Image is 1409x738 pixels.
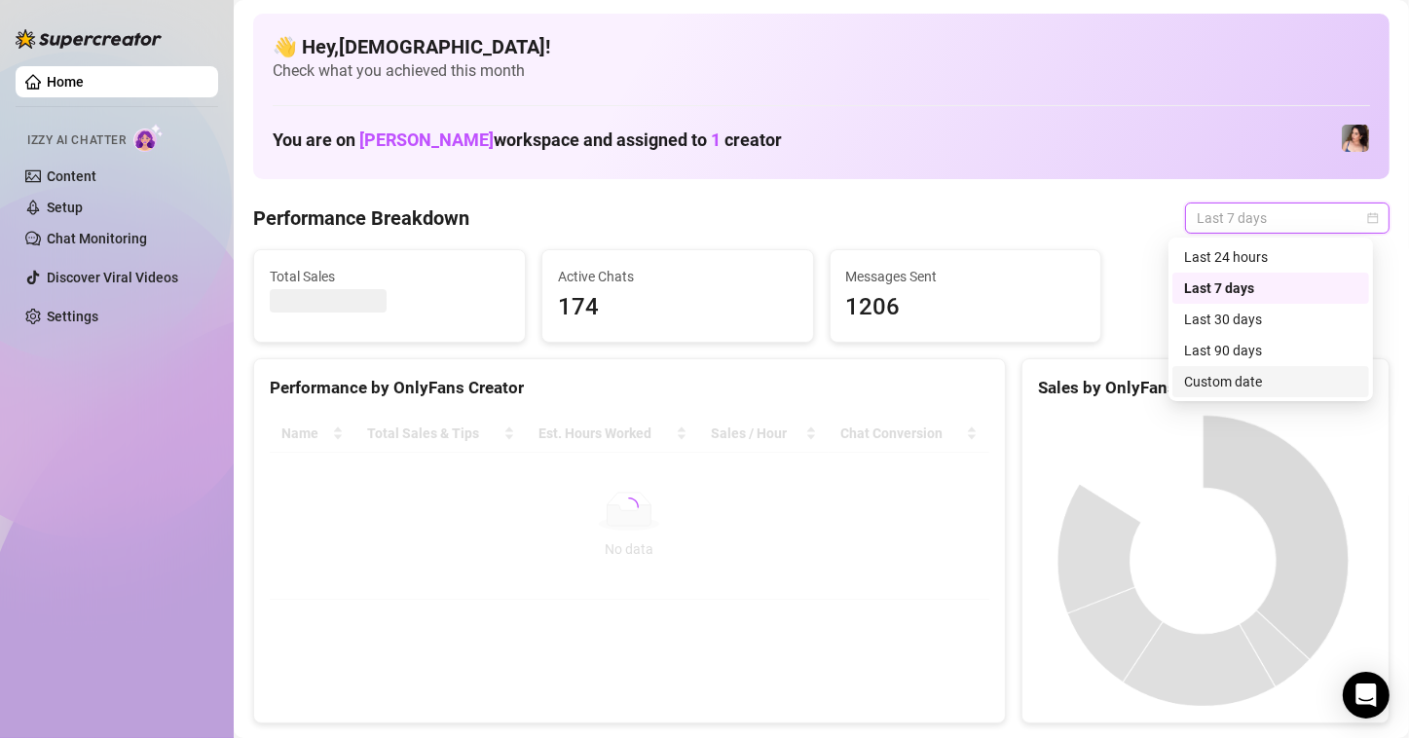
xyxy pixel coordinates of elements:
a: Settings [47,309,98,324]
a: Setup [47,200,83,215]
span: 174 [558,289,797,326]
span: Messages Sent [846,266,1086,287]
div: Open Intercom Messenger [1343,672,1390,719]
div: Last 24 hours [1184,246,1357,268]
div: Sales by OnlyFans Creator [1038,375,1373,401]
span: calendar [1367,212,1379,224]
a: Discover Viral Videos [47,270,178,285]
span: loading [619,498,639,517]
img: Lauren [1342,125,1369,152]
span: Last 7 days [1197,203,1378,233]
h1: You are on workspace and assigned to creator [273,129,782,151]
div: Last 90 days [1184,340,1357,361]
a: Chat Monitoring [47,231,147,246]
div: Last 24 hours [1172,241,1369,273]
div: Last 90 days [1172,335,1369,366]
span: 1 [711,129,721,150]
div: Custom date [1172,366,1369,397]
a: Content [47,168,96,184]
div: Last 30 days [1184,309,1357,330]
div: Last 30 days [1172,304,1369,335]
span: [PERSON_NAME] [359,129,494,150]
span: 1206 [846,289,1086,326]
a: Home [47,74,84,90]
span: Check what you achieved this month [273,60,1370,82]
div: Custom date [1184,371,1357,392]
span: Active Chats [558,266,797,287]
div: Last 7 days [1172,273,1369,304]
div: Last 7 days [1184,277,1357,299]
span: Izzy AI Chatter [27,131,126,150]
div: Performance by OnlyFans Creator [270,375,989,401]
img: logo-BBDzfeDw.svg [16,29,162,49]
h4: 👋 Hey, [DEMOGRAPHIC_DATA] ! [273,33,1370,60]
span: Total Sales [270,266,509,287]
h4: Performance Breakdown [253,204,469,232]
img: AI Chatter [133,124,164,152]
